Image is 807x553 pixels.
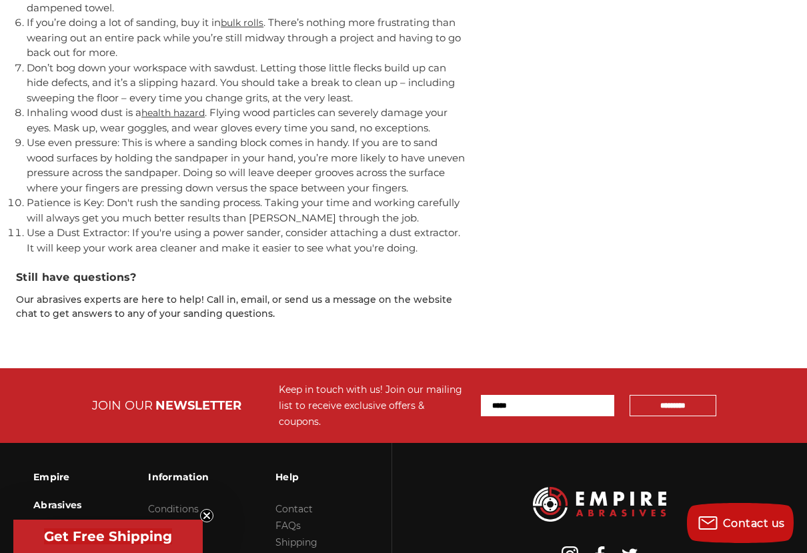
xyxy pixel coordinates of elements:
[27,61,466,106] li: Don’t bog down your workspace with sawdust. Letting those little flecks build up can hide defects...
[148,463,209,491] h3: Information
[533,487,666,521] img: Empire Abrasives Logo Image
[155,398,241,413] span: NEWSLETTER
[16,293,466,321] p: Our abrasives experts are here to help! Call in, email, or send us a message on the website chat ...
[44,528,172,544] span: Get Free Shipping
[92,398,153,413] span: JOIN OUR
[13,520,203,553] div: Get Free ShippingClose teaser
[275,503,313,515] a: Contact
[279,382,468,430] div: Keep in touch with us! Join our mailing list to receive exclusive offers & coupons.
[27,135,466,195] li: Use even pressure: This is where a sanding block comes in handy. If you are to sand wood surfaces...
[723,517,785,530] span: Contact us
[275,520,301,532] a: FAQs
[687,503,794,543] button: Contact us
[141,107,205,119] a: health hazard
[16,269,466,286] h3: Still have questions?
[27,105,466,135] li: Inhaling wood dust is a . Flying wood particles can severely damage your eyes. Mask up, wear gogg...
[27,225,466,255] li: Use a Dust Extractor: If you're using a power sander, consider attaching a dust extractor. It wil...
[33,463,81,519] h3: Empire Abrasives
[27,195,466,225] li: Patience is Key: Don't rush the sanding process. Taking your time and working carefully will alwa...
[148,503,199,532] a: Conditions of Use
[200,509,213,522] button: Close teaser
[221,17,263,29] a: bulk rolls
[275,463,317,491] h3: Help
[27,15,466,61] li: If you’re doing a lot of sanding, buy it in . There’s nothing more frustrating than wearing out a...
